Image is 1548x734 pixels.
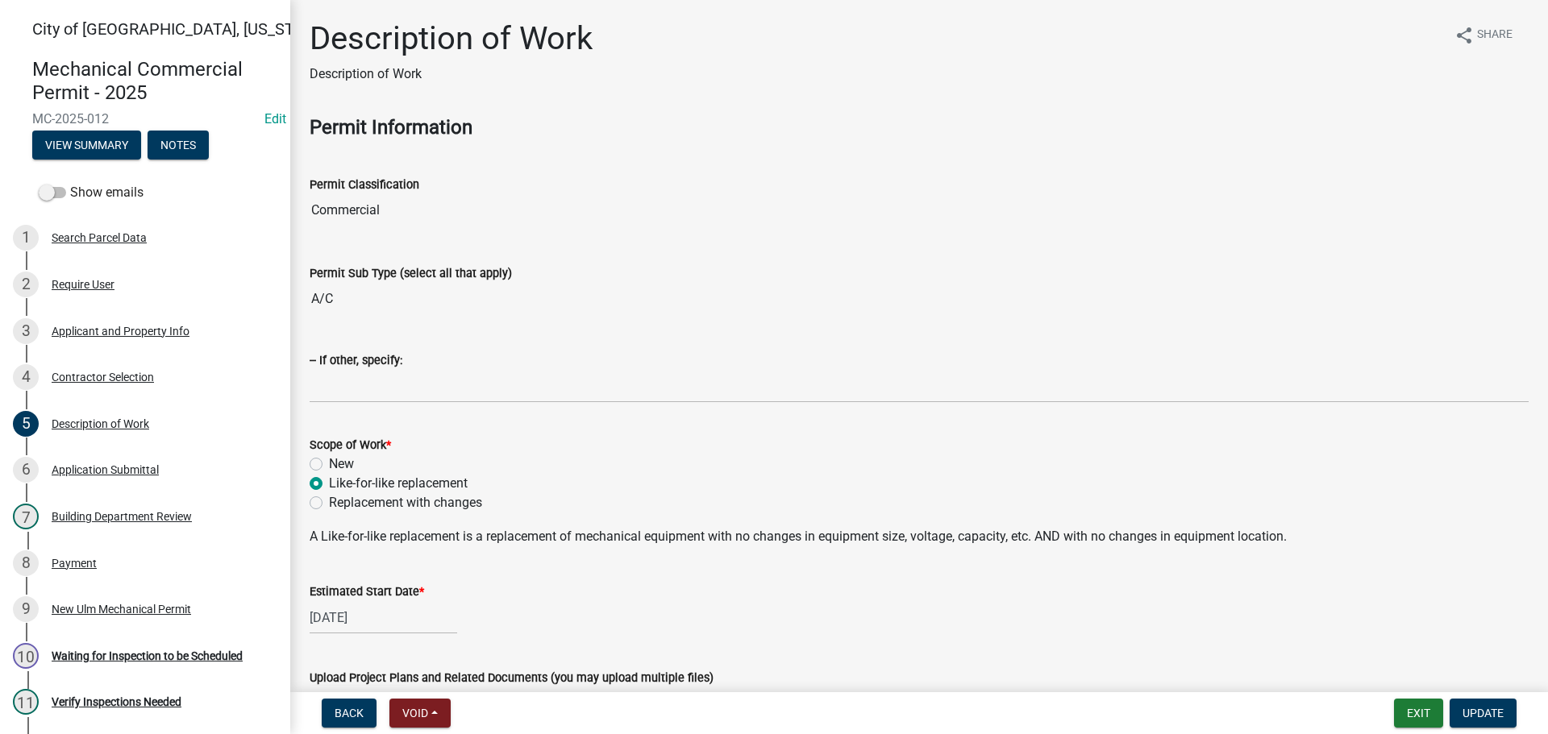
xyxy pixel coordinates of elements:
div: 6 [13,457,39,483]
div: Waiting for Inspection to be Scheduled [52,650,243,661]
div: 11 [13,689,39,715]
label: Show emails [39,183,144,202]
div: 8 [13,550,39,576]
div: New Ulm Mechanical Permit [52,603,191,615]
button: Notes [148,131,209,160]
div: Require User [52,279,114,290]
div: Verify Inspections Needed [52,696,181,707]
span: City of [GEOGRAPHIC_DATA], [US_STATE] [32,19,326,39]
div: 3 [13,318,39,344]
label: Scope of Work [310,440,391,451]
div: Search Parcel Data [52,232,147,243]
span: Update [1463,707,1504,719]
h4: Mechanical Commercial Permit - 2025 [32,58,277,105]
div: 1 [13,225,39,251]
wm-modal-confirm: Edit Application Number [264,111,286,126]
wm-modal-confirm: Notes [148,139,209,152]
button: shareShare [1442,19,1525,51]
div: 5 [13,411,39,437]
strong: Permit Information [310,116,472,139]
span: MC-2025-012 [32,111,258,126]
div: Description of Work [52,418,149,429]
button: Void [389,699,451,728]
label: Like-for-like replacement [329,474,468,493]
span: Share [1477,26,1513,45]
button: Exit [1394,699,1443,728]
div: Application Submittal [52,464,159,475]
wm-modal-confirm: Summary [32,139,141,152]
span: Back [335,707,364,719]
label: -- If other, specify: [310,355,402,367]
button: Update [1450,699,1517,728]
button: View Summary [32,131,141,160]
div: Payment [52,558,97,569]
input: mm/dd/yyyy [310,601,457,634]
label: Estimated Start Date [310,587,424,598]
span: Void [402,707,428,719]
p: A Like-for-like replacement is a replacement of mechanical equipment with no changes in equipment... [310,527,1529,546]
div: 9 [13,596,39,622]
a: Edit [264,111,286,126]
i: share [1454,26,1474,45]
label: New [329,454,354,474]
label: Permit Sub Type (select all that apply) [310,268,512,280]
div: 4 [13,364,39,390]
div: Applicant and Property Info [52,326,189,337]
button: Back [322,699,377,728]
p: Description of Work [310,64,593,84]
div: Building Department Review [52,511,192,522]
label: Permit Classification [310,180,419,191]
div: 10 [13,643,39,669]
label: Upload Project Plans and Related Documents (you may upload multiple files) [310,673,714,684]
label: Replacement with changes [329,493,482,512]
div: Contractor Selection [52,371,154,383]
div: 2 [13,272,39,297]
div: 7 [13,504,39,529]
h1: Description of Work [310,19,593,58]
